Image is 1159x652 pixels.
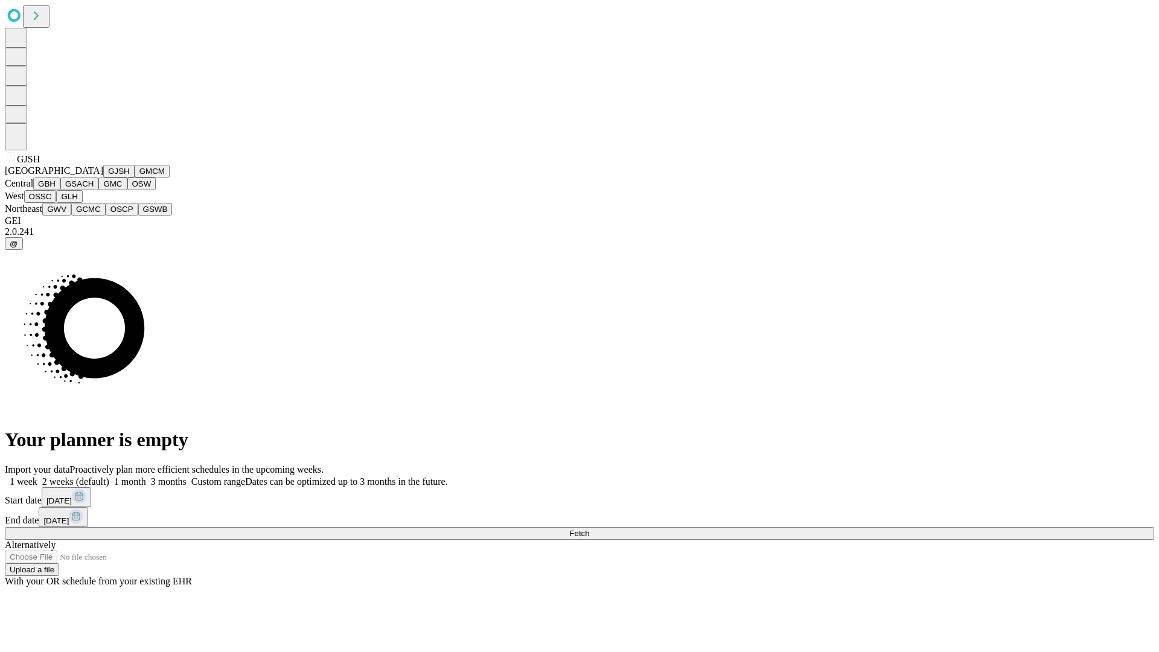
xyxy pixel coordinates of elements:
[138,203,173,216] button: GSWB
[5,576,192,586] span: With your OR schedule from your existing EHR
[43,516,69,525] span: [DATE]
[135,165,170,177] button: GMCM
[127,177,156,190] button: OSW
[5,178,33,188] span: Central
[151,476,187,487] span: 3 months
[106,203,138,216] button: OSCP
[24,190,57,203] button: OSSC
[5,191,24,201] span: West
[42,476,109,487] span: 2 weeks (default)
[71,203,106,216] button: GCMC
[5,527,1154,540] button: Fetch
[5,237,23,250] button: @
[60,177,98,190] button: GSACH
[10,476,37,487] span: 1 week
[569,529,589,538] span: Fetch
[17,154,40,164] span: GJSH
[56,190,82,203] button: GLH
[5,487,1154,507] div: Start date
[5,540,56,550] span: Alternatively
[42,203,71,216] button: GWV
[191,476,245,487] span: Custom range
[33,177,60,190] button: GBH
[5,429,1154,451] h1: Your planner is empty
[103,165,135,177] button: GJSH
[5,464,70,475] span: Import your data
[114,476,146,487] span: 1 month
[70,464,324,475] span: Proactively plan more efficient schedules in the upcoming weeks.
[10,239,18,248] span: @
[5,203,42,214] span: Northeast
[42,487,91,507] button: [DATE]
[98,177,127,190] button: GMC
[5,216,1154,226] div: GEI
[39,507,88,527] button: [DATE]
[245,476,447,487] span: Dates can be optimized up to 3 months in the future.
[5,507,1154,527] div: End date
[5,165,103,176] span: [GEOGRAPHIC_DATA]
[5,563,59,576] button: Upload a file
[5,226,1154,237] div: 2.0.241
[46,496,72,505] span: [DATE]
